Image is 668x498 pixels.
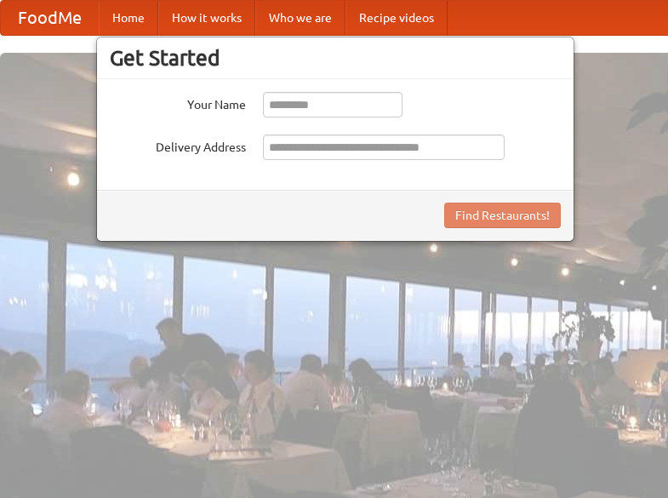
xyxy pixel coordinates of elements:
[110,135,246,156] label: Delivery Address
[345,1,448,35] a: Recipe videos
[110,45,561,71] h3: Get Started
[1,1,99,35] a: FoodMe
[158,1,255,35] a: How it works
[99,1,158,35] a: Home
[444,203,561,228] button: Find Restaurants!
[255,1,345,35] a: Who we are
[110,92,246,113] label: Your Name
